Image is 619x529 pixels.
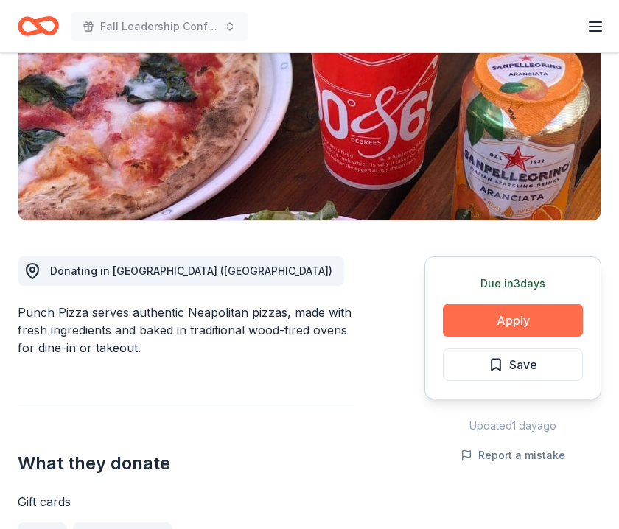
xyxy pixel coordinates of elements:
button: Save [443,348,583,381]
button: Apply [443,304,583,337]
button: Fall Leadership Conference [71,12,248,41]
button: Report a mistake [461,446,565,464]
div: Updated 1 day ago [424,417,601,435]
span: Save [509,355,537,374]
div: Due in 3 days [443,275,583,292]
h2: What they donate [18,452,354,475]
div: Punch Pizza serves authentic Neapolitan pizzas, made with fresh ingredients and baked in traditio... [18,304,354,357]
div: Gift cards [18,493,354,511]
a: Home [18,9,59,43]
span: Fall Leadership Conference [100,18,218,35]
span: Donating in [GEOGRAPHIC_DATA] ([GEOGRAPHIC_DATA]) [50,264,332,277]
